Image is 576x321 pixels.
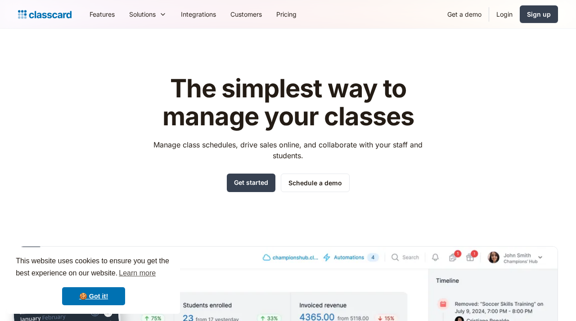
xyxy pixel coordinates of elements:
a: Features [82,4,122,24]
div: Solutions [122,4,174,24]
a: Schedule a demo [281,174,350,192]
a: Logo [18,8,72,21]
a: learn more about cookies [117,266,157,280]
a: Pricing [269,4,304,24]
a: Login [489,4,520,24]
p: Manage class schedules, drive sales online, and collaborate with your staff and students. [145,139,431,161]
a: Customers [223,4,269,24]
span: This website uses cookies to ensure you get the best experience on our website. [16,256,171,280]
div: Solutions [129,9,156,19]
a: Sign up [520,5,558,23]
h1: The simplest way to manage your classes [145,75,431,130]
div: cookieconsent [7,247,180,314]
a: Get a demo [440,4,489,24]
a: Get started [227,174,275,192]
a: dismiss cookie message [62,287,125,305]
div: Sign up [527,9,551,19]
a: Integrations [174,4,223,24]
